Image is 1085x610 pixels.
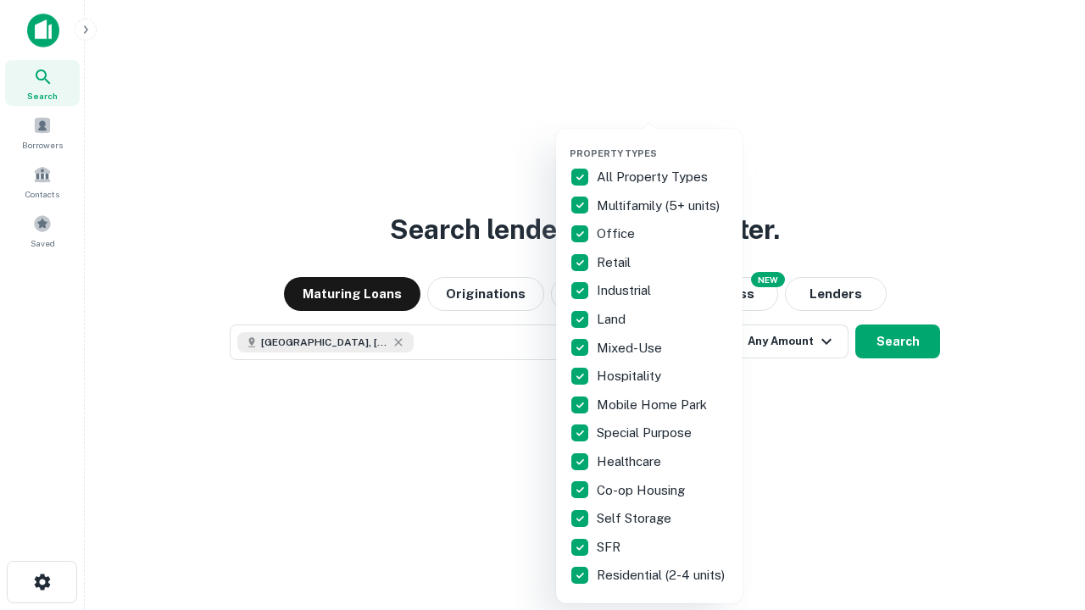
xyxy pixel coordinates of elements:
[597,537,624,557] p: SFR
[1000,474,1085,556] iframe: Chat Widget
[597,167,711,187] p: All Property Types
[597,309,629,330] p: Land
[597,280,654,301] p: Industrial
[597,366,665,386] p: Hospitality
[597,338,665,358] p: Mixed-Use
[597,508,675,529] p: Self Storage
[570,148,657,158] span: Property Types
[597,452,665,472] p: Healthcare
[597,395,710,415] p: Mobile Home Park
[597,252,634,273] p: Retail
[597,480,688,501] p: Co-op Housing
[597,224,638,244] p: Office
[597,423,695,443] p: Special Purpose
[597,565,728,585] p: Residential (2-4 units)
[597,196,723,216] p: Multifamily (5+ units)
